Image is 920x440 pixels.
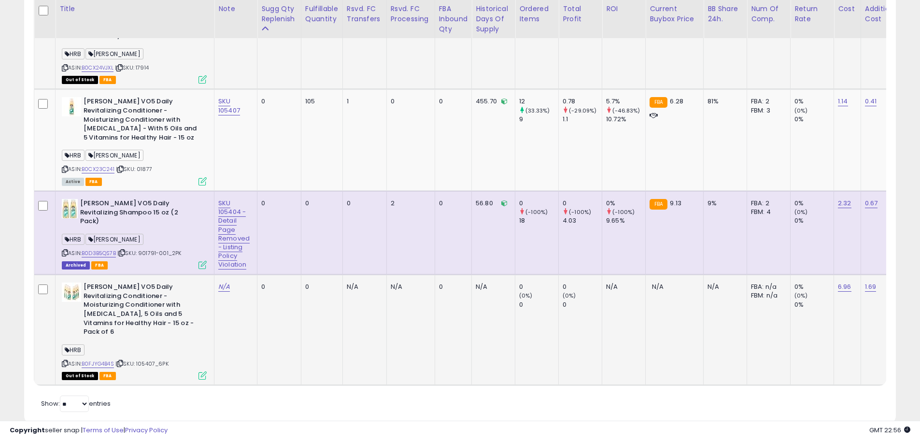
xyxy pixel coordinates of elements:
[62,283,81,302] img: 413+lUCujYL._SL40_.jpg
[650,97,667,108] small: FBA
[519,300,558,309] div: 0
[794,4,830,24] div: Return Rate
[751,97,783,106] div: FBA: 2
[476,199,508,208] div: 56.80
[439,199,465,208] div: 0
[82,64,113,72] a: B0CX24VJXL
[305,199,335,208] div: 0
[62,178,84,186] span: All listings currently available for purchase on Amazon
[569,208,591,216] small: (-100%)
[563,199,602,208] div: 0
[115,360,169,368] span: | SKU: 105407_6PK
[391,4,431,24] div: Rsvd. FC Processing
[347,199,379,208] div: 0
[99,372,116,380] span: FBA
[85,234,143,245] span: [PERSON_NAME]
[519,115,558,124] div: 9
[838,282,851,292] a: 6.96
[261,4,297,24] div: Sugg Qty Replenish
[115,64,149,71] span: | SKU: 17914
[865,199,878,208] a: 0.67
[85,150,143,161] span: [PERSON_NAME]
[708,4,743,24] div: BB Share 24h.
[794,283,834,291] div: 0%
[751,291,783,300] div: FBM: n/a
[838,4,857,14] div: Cost
[84,97,201,144] b: [PERSON_NAME] VO5 Daily Revitalizing Conditioner - Moisturizing Conditioner with [MEDICAL_DATA] -...
[606,97,645,106] div: 5.7%
[794,115,834,124] div: 0%
[91,261,108,270] span: FBA
[519,4,554,24] div: Ordered Items
[563,216,602,225] div: 4.03
[84,283,201,339] b: [PERSON_NAME] VO5 Daily Revitalizing Conditioner - Moisturizing Conditioner with [MEDICAL_DATA], ...
[794,208,808,216] small: (0%)
[439,97,465,106] div: 0
[347,283,379,291] div: N/A
[305,283,335,291] div: 0
[41,399,111,408] span: Show: entries
[563,283,602,291] div: 0
[62,344,85,355] span: HRB
[218,199,250,270] a: SKU 105404 - Detail Page Removed - Listing Policy Violation
[569,107,596,114] small: (-29.09%)
[10,426,168,435] div: seller snap | |
[439,283,465,291] div: 0
[85,178,102,186] span: FBA
[708,199,739,208] div: 9%
[612,107,640,114] small: (-46.83%)
[62,199,207,268] div: ASIN:
[82,165,114,173] a: B0CX23C241
[650,199,667,210] small: FBA
[82,249,116,257] a: B0D3B5QS7B
[439,4,468,34] div: FBA inbound Qty
[519,97,558,106] div: 12
[85,48,143,59] span: [PERSON_NAME]
[751,199,783,208] div: FBA: 2
[794,97,834,106] div: 0%
[261,199,294,208] div: 0
[865,4,900,24] div: Additional Cost
[612,208,635,216] small: (-100%)
[563,4,598,24] div: Total Profit
[751,208,783,216] div: FBM: 4
[116,165,152,173] span: | SKU: 01877
[563,300,602,309] div: 0
[606,199,645,208] div: 0%
[794,292,808,299] small: (0%)
[391,283,427,291] div: N/A
[519,199,558,208] div: 0
[218,4,253,14] div: Note
[563,292,576,299] small: (0%)
[62,372,98,380] span: All listings that are currently out of stock and unavailable for purchase on Amazon
[794,107,808,114] small: (0%)
[606,216,645,225] div: 9.65%
[563,115,602,124] div: 1.1
[476,97,508,106] div: 455.70
[62,234,85,245] span: HRB
[62,76,98,84] span: All listings that are currently out of stock and unavailable for purchase on Amazon
[865,97,877,106] a: 0.41
[838,97,848,106] a: 1.14
[525,208,548,216] small: (-100%)
[62,150,85,161] span: HRB
[62,261,90,270] span: Listings that have been deleted from Seller Central
[391,199,427,208] div: 2
[391,97,427,106] div: 0
[305,4,339,24] div: Fulfillable Quantity
[347,4,382,24] div: Rsvd. FC Transfers
[865,282,877,292] a: 1.69
[62,97,207,184] div: ASIN:
[794,216,834,225] div: 0%
[708,283,739,291] div: N/A
[708,97,739,106] div: 81%
[519,283,558,291] div: 0
[751,283,783,291] div: FBA: n/a
[59,4,210,14] div: Title
[347,97,379,106] div: 1
[525,107,550,114] small: (33.33%)
[606,115,645,124] div: 10.72%
[869,426,910,435] span: 2025-10-7 22:56 GMT
[125,426,168,435] a: Privacy Policy
[218,282,230,292] a: N/A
